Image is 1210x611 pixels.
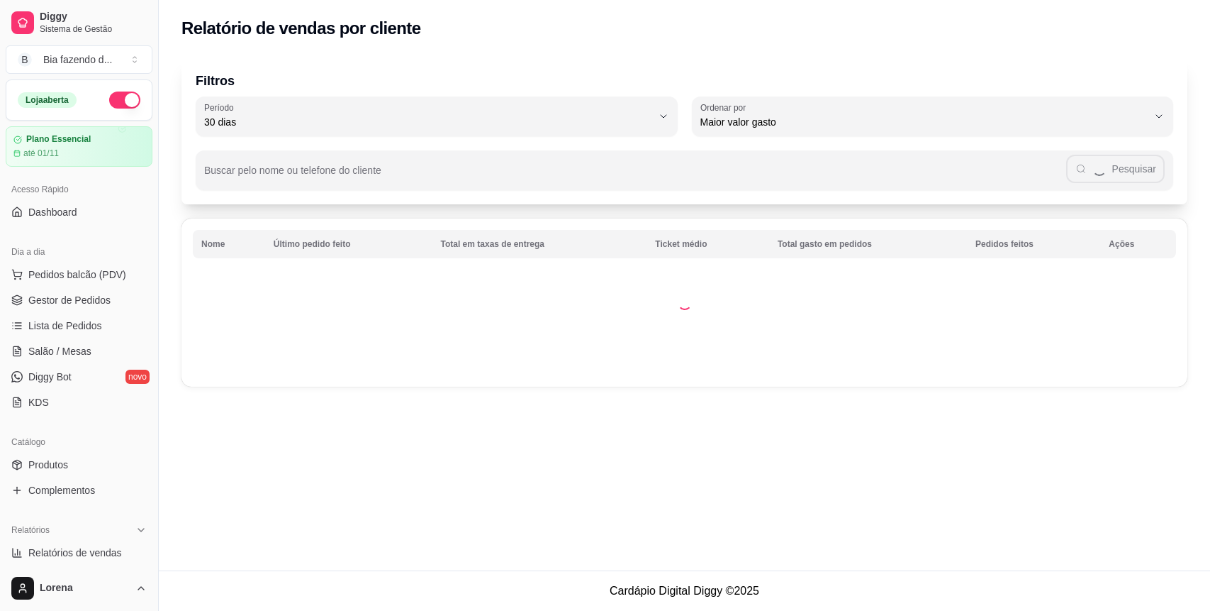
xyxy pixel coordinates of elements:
span: Relatórios [11,524,50,536]
div: Loja aberta [18,92,77,108]
a: Lista de Pedidos [6,314,152,337]
span: 30 dias [204,115,652,129]
button: Período30 dias [196,97,678,136]
a: Complementos [6,479,152,502]
span: Diggy [40,11,147,23]
button: Alterar Status [109,92,140,109]
article: até 01/11 [23,148,59,159]
span: Dashboard [28,205,77,219]
div: Acesso Rápido [6,178,152,201]
div: Bia fazendo d ... [43,53,112,67]
label: Período [204,101,238,114]
a: Produtos [6,453,152,476]
span: Lista de Pedidos [28,319,102,333]
button: Select a team [6,45,152,74]
article: Plano Essencial [26,134,91,145]
a: Plano Essencialaté 01/11 [6,126,152,167]
a: KDS [6,391,152,414]
button: Lorena [6,571,152,605]
span: Gestor de Pedidos [28,293,111,307]
h2: Relatório de vendas por cliente [181,17,421,40]
label: Ordenar por [700,101,751,114]
span: B [18,53,32,67]
div: Dia a dia [6,241,152,263]
a: Relatórios de vendas [6,541,152,564]
span: Complementos [28,483,95,497]
footer: Cardápio Digital Diggy © 2025 [159,571,1210,611]
span: Salão / Mesas [28,344,91,358]
button: Pedidos balcão (PDV) [6,263,152,286]
span: Sistema de Gestão [40,23,147,35]
a: Dashboard [6,201,152,224]
a: Salão / Mesas [6,340,152,363]
div: Loading [678,296,692,310]
p: Filtros [196,71,1173,91]
button: Ordenar porMaior valor gasto [692,97,1174,136]
a: Diggy Botnovo [6,365,152,388]
span: KDS [28,395,49,409]
input: Buscar pelo nome ou telefone do cliente [204,169,1066,183]
a: DiggySistema de Gestão [6,6,152,40]
span: Lorena [40,582,130,595]
span: Relatórios de vendas [28,546,122,560]
a: Gestor de Pedidos [6,289,152,312]
div: Catálogo [6,431,152,453]
span: Pedidos balcão (PDV) [28,268,126,282]
span: Diggy Bot [28,370,72,384]
span: Maior valor gasto [700,115,1148,129]
span: Produtos [28,458,68,472]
